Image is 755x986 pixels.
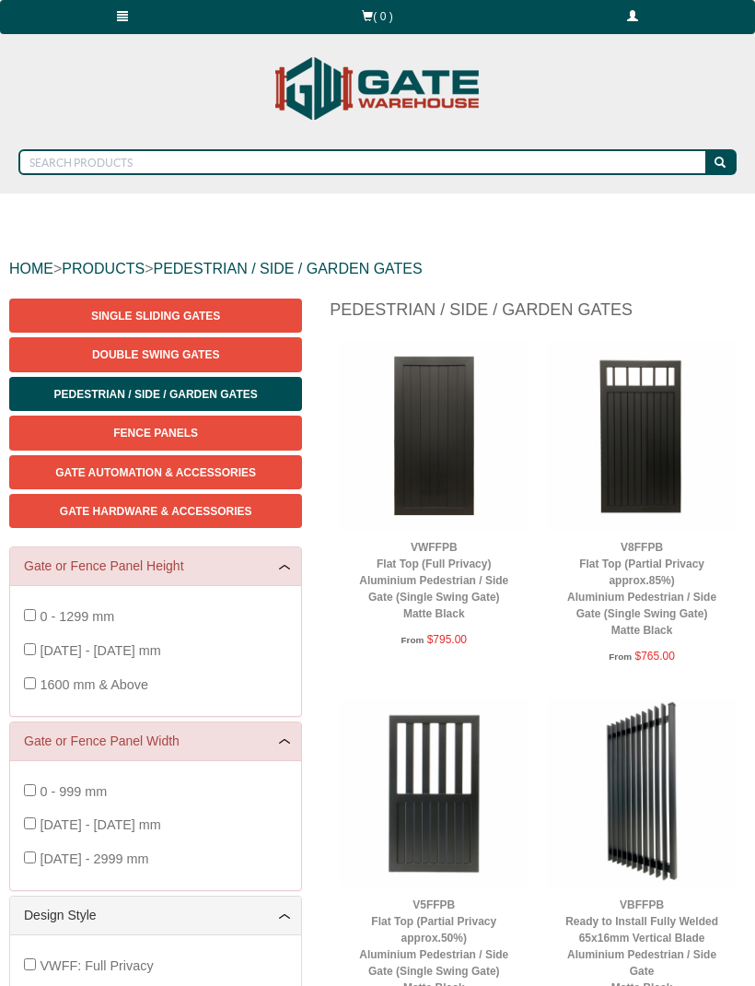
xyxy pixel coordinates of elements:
span: 1600 mm & Above [40,677,148,692]
h1: Pedestrian / Side / Garden Gates [330,299,746,331]
span: [DATE] - 2999 mm [40,851,148,866]
img: Gate Warehouse [271,46,485,131]
a: Gate or Fence Panel Width [24,732,287,751]
span: Double Swing Gates [92,348,219,361]
a: PEDESTRIAN / SIDE / GARDEN GATES [153,261,422,276]
a: Double Swing Gates [9,337,302,371]
span: Fence Panels [113,427,198,440]
img: VWFFPB - Flat Top (Full Privacy) - Aluminium Pedestrian / Side Gate (Single Swing Gate) - Matte B... [339,340,528,530]
a: Single Sliding Gates [9,299,302,333]
span: VWFF: Full Privacy [40,958,153,973]
a: PRODUCTS [62,261,145,276]
input: SEARCH PRODUCTS [18,149,708,175]
a: Design Style [24,906,287,925]
a: Gate or Fence Panel Height [24,557,287,576]
span: Gate Automation & Accessories [55,466,256,479]
div: > > [9,240,746,299]
span: Pedestrian / Side / Garden Gates [54,388,258,401]
a: Gate Automation & Accessories [9,455,302,489]
a: Pedestrian / Side / Garden Gates [9,377,302,411]
span: Gate Hardware & Accessories [60,505,252,518]
span: [DATE] - [DATE] mm [40,817,160,832]
a: HOME [9,261,53,276]
a: Gate Hardware & Accessories [9,494,302,528]
a: Fence Panels [9,416,302,450]
span: 0 - 1299 mm [40,609,114,624]
a: VWFFPBFlat Top (Full Privacy)Aluminium Pedestrian / Side Gate (Single Swing Gate)Matte Black [359,541,508,620]
img: V8FFPB - Flat Top (Partial Privacy approx.85%) - Aluminium Pedestrian / Side Gate (Single Swing G... [547,340,737,530]
span: 0 - 999 mm [40,784,107,799]
span: Single Sliding Gates [91,310,220,323]
iframe: LiveChat chat widget [387,493,755,921]
span: [DATE] - [DATE] mm [40,643,160,658]
img: V5FFPB - Flat Top (Partial Privacy approx.50%) - Aluminium Pedestrian / Side Gate (Single Swing G... [339,698,528,888]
